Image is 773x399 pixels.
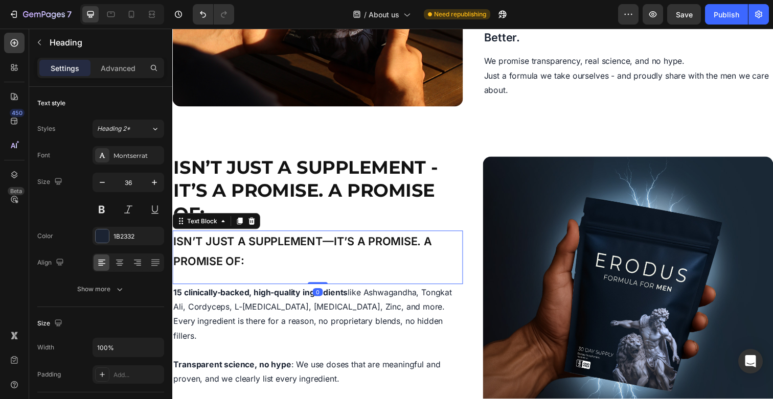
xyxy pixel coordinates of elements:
div: Beta [8,187,25,195]
div: Montserrat [113,151,162,160]
div: Undo/Redo [193,4,234,25]
span: Save [676,10,693,19]
div: 1B2332 [113,232,162,241]
div: Align [37,256,66,270]
button: 7 [4,4,76,25]
div: Open Intercom Messenger [738,349,763,373]
span: like Ashwagandha, Tongkat Ali, Cordyceps, L‑[MEDICAL_DATA], [MEDICAL_DATA], Zinc, and more. Every... [1,264,285,318]
div: 450 [10,109,25,117]
p: Settings [51,63,79,74]
button: Save [667,4,701,25]
button: Publish [705,4,748,25]
strong: 15 clinically-backed, high‑quality ingredients [1,264,179,274]
p: ⁠⁠⁠⁠⁠⁠⁠ [1,130,295,201]
span: Heading 2* [97,124,130,133]
div: Show more [77,284,125,294]
input: Auto [93,338,164,357]
div: Text style [37,99,65,108]
span: About us [369,9,399,20]
div: Width [37,343,54,352]
span: Need republishing [434,10,486,19]
div: Size [37,317,64,331]
span: isn’t just a supplement - it’s a promise. A promise of: [1,130,271,201]
button: Heading 2* [93,120,164,138]
div: Add... [113,370,162,380]
p: Advanced [101,63,135,74]
div: Color [37,231,53,241]
div: 0 [143,265,153,273]
span: Just a formula we take ourselves - and proudly share with the men we care about. [318,43,609,68]
div: Size [37,175,64,189]
div: Font [37,151,50,160]
button: Show more [37,280,164,298]
span: : We use doses that are meaningful and proven, and we clearly list every ingredient. [1,338,274,363]
strong: Transparent science, no hype [1,338,121,348]
div: Text Block [13,192,48,201]
span: isn’t just a supplement—it’s a promise. A promise of: [1,210,265,244]
p: 7 [67,8,72,20]
div: Padding [37,370,61,379]
span: / [364,9,367,20]
p: Heading [50,36,160,49]
iframe: Design area [172,29,773,399]
div: Styles [37,124,55,133]
div: Publish [714,9,739,20]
